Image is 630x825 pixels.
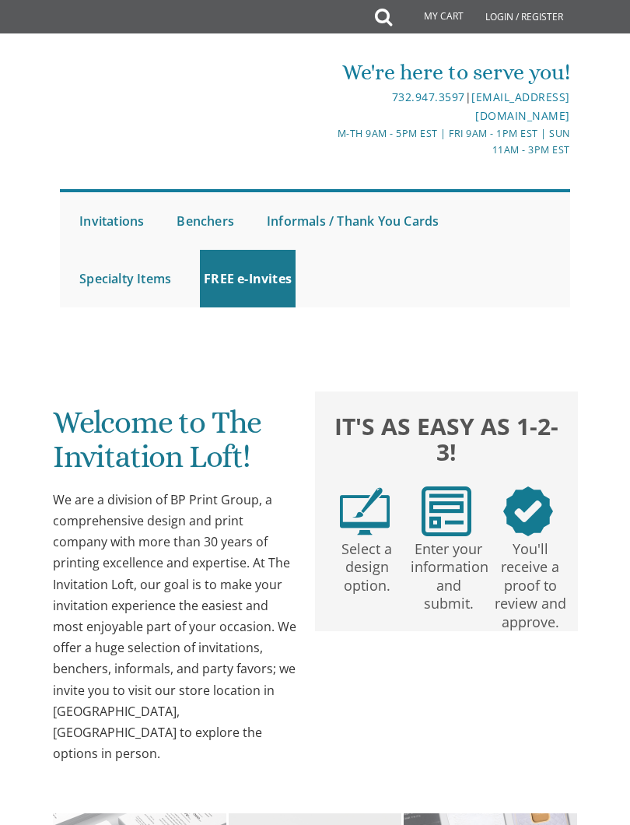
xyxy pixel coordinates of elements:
a: 732.947.3597 [392,90,465,104]
img: step3.png [503,486,553,536]
img: step2.png [422,486,471,536]
a: FREE e-Invites [200,250,296,307]
p: You'll receive a proof to review and approve. [492,536,568,631]
p: Select a design option. [329,536,404,595]
div: We're here to serve you! [316,57,569,88]
h1: Welcome to The Invitation Loft! [53,405,298,486]
div: | [316,88,569,125]
a: Invitations [75,192,148,250]
div: M-Th 9am - 5pm EST | Fri 9am - 1pm EST | Sun 11am - 3pm EST [316,125,569,159]
h2: It's as easy as 1-2-3! [324,411,569,467]
a: [EMAIL_ADDRESS][DOMAIN_NAME] [471,90,570,123]
img: step1.png [340,486,390,536]
div: We are a division of BP Print Group, a comprehensive design and print company with more than 30 y... [53,490,298,764]
a: My Cart [390,2,474,33]
a: Informals / Thank You Cards [263,192,443,250]
a: Benchers [173,192,238,250]
a: Specialty Items [75,250,175,307]
p: Enter your information and submit. [411,536,486,613]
